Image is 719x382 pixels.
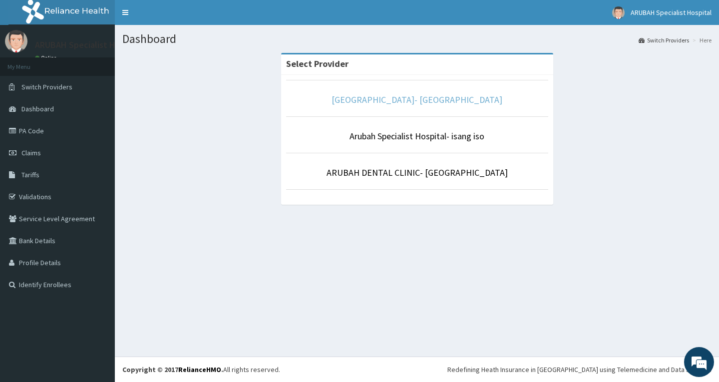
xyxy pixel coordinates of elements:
[690,36,712,44] li: Here
[5,30,27,52] img: User Image
[639,36,689,44] a: Switch Providers
[178,365,221,374] a: RelianceHMO
[122,32,712,45] h1: Dashboard
[327,167,508,178] a: ARUBAH DENTAL CLINIC- [GEOGRAPHIC_DATA]
[631,8,712,17] span: ARUBAH Specialist Hospital
[21,82,72,91] span: Switch Providers
[447,365,712,375] div: Redefining Heath Insurance in [GEOGRAPHIC_DATA] using Telemedicine and Data Science!
[21,170,39,179] span: Tariffs
[612,6,625,19] img: User Image
[122,365,223,374] strong: Copyright © 2017 .
[35,54,59,61] a: Online
[350,130,484,142] a: Arubah Specialist Hospital- isang iso
[21,148,41,157] span: Claims
[35,40,142,49] p: ARUBAH Specialist Hospital
[115,357,719,382] footer: All rights reserved.
[21,104,54,113] span: Dashboard
[332,94,502,105] a: [GEOGRAPHIC_DATA]- [GEOGRAPHIC_DATA]
[286,58,349,69] strong: Select Provider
